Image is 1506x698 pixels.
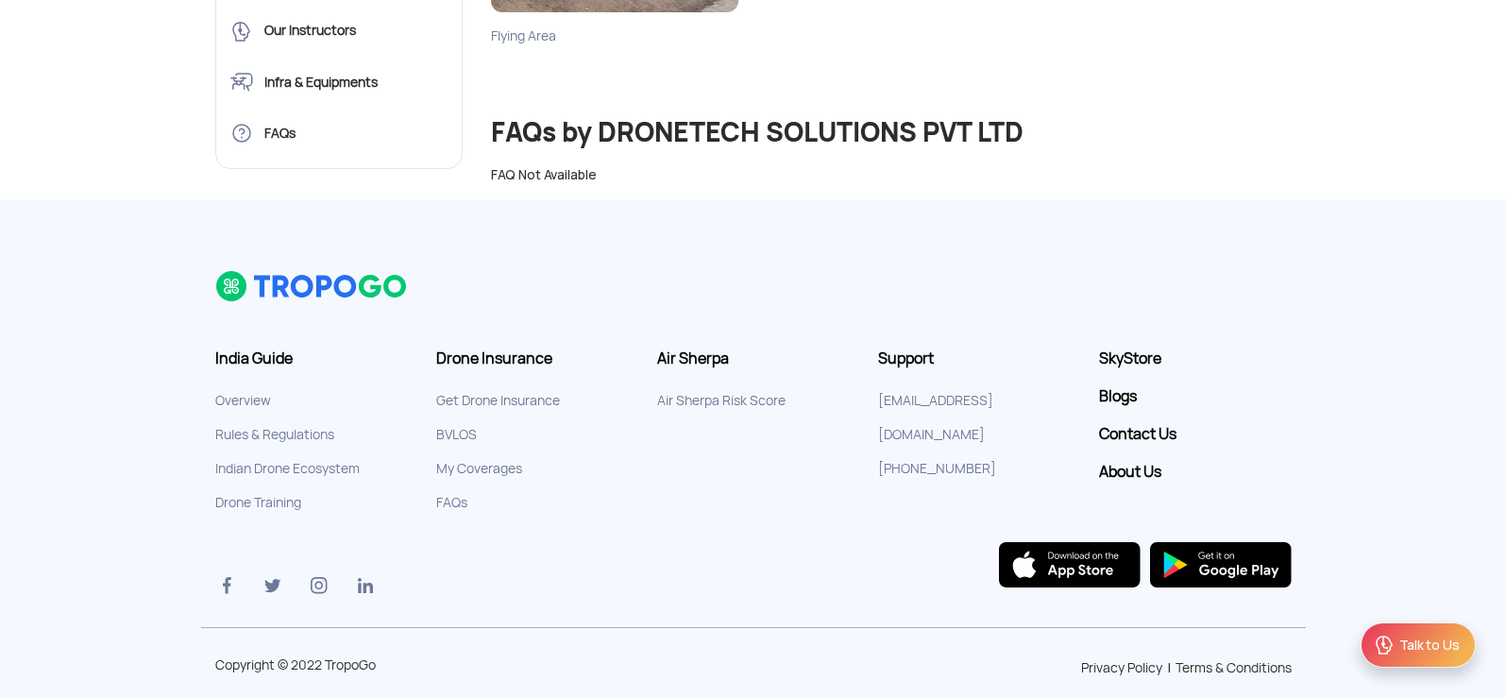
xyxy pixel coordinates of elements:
a: [EMAIL_ADDRESS][DOMAIN_NAME] [878,392,993,443]
a: Indian Drone Ecosystem [215,460,360,477]
a: Get Drone Insurance [436,392,560,409]
div: FAQ Not Available [491,165,1292,184]
div: Talk to Us [1399,636,1460,655]
h3: India Guide [215,349,408,368]
a: [PHONE_NUMBER] [878,460,996,477]
a: Infra & Equipments [216,57,463,108]
a: Terms & Conditions [1176,659,1292,676]
a: Our Instructors [216,5,463,56]
a: Overview [215,392,271,409]
h3: Air Sherpa [657,349,850,368]
div: FAQs by DRONETECH SOLUTIONS PVT LTD [491,114,1292,150]
img: img_playstore.png [1150,542,1292,587]
img: ic_facebook.svg [215,574,238,597]
img: ic_Support.svg [1373,634,1396,656]
a: Blogs [1099,387,1292,406]
a: Contact Us [1099,425,1292,444]
a: BVLOS [436,426,477,443]
img: ic_instagram.svg [308,574,330,597]
a: SkyStore [1099,349,1292,368]
a: About Us [1099,463,1292,482]
a: Privacy Policy [1081,659,1162,676]
div: Flying Area [491,27,738,44]
a: FAQs [436,494,467,511]
h3: Support [878,349,1071,368]
img: ic_linkedin.svg [354,574,377,597]
a: FAQs [216,108,463,159]
a: Rules & Regulations [215,426,334,443]
a: Air Sherpa Risk Score [657,392,786,409]
img: logo [215,270,409,302]
h3: Drone Insurance [436,349,629,368]
p: Copyright © 2022 TropoGo [215,658,464,672]
a: My Coverages [436,460,522,477]
img: ic_twitter.svg [262,574,284,597]
img: ios_new.svg [999,542,1141,587]
a: Drone Training [215,494,301,511]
